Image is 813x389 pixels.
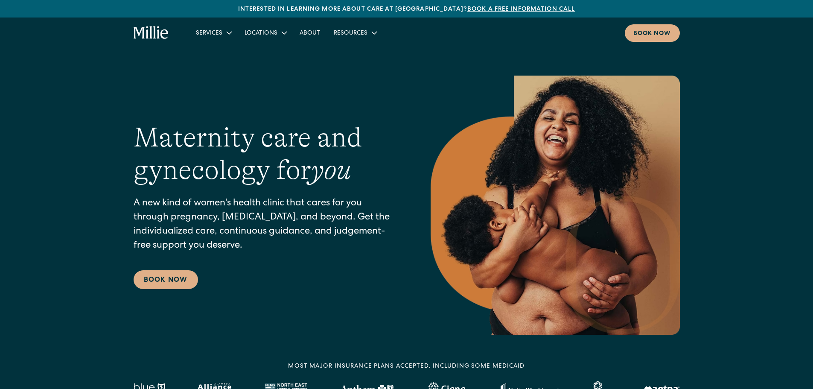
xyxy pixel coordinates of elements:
[134,197,396,253] p: A new kind of women's health clinic that cares for you through pregnancy, [MEDICAL_DATA], and bey...
[467,6,575,12] a: Book a free information call
[134,121,396,187] h1: Maternity care and gynecology for
[196,29,222,38] div: Services
[311,155,351,185] em: you
[189,26,238,40] div: Services
[134,26,169,40] a: home
[238,26,293,40] div: Locations
[288,362,525,371] div: MOST MAJOR INSURANCE PLANS ACCEPTED, INCLUDING some MEDICAID
[245,29,277,38] div: Locations
[633,29,671,38] div: Book now
[625,24,680,42] a: Book now
[334,29,367,38] div: Resources
[293,26,327,40] a: About
[431,76,680,335] img: Smiling mother with her baby in arms, celebrating body positivity and the nurturing bond of postp...
[327,26,383,40] div: Resources
[134,270,198,289] a: Book Now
